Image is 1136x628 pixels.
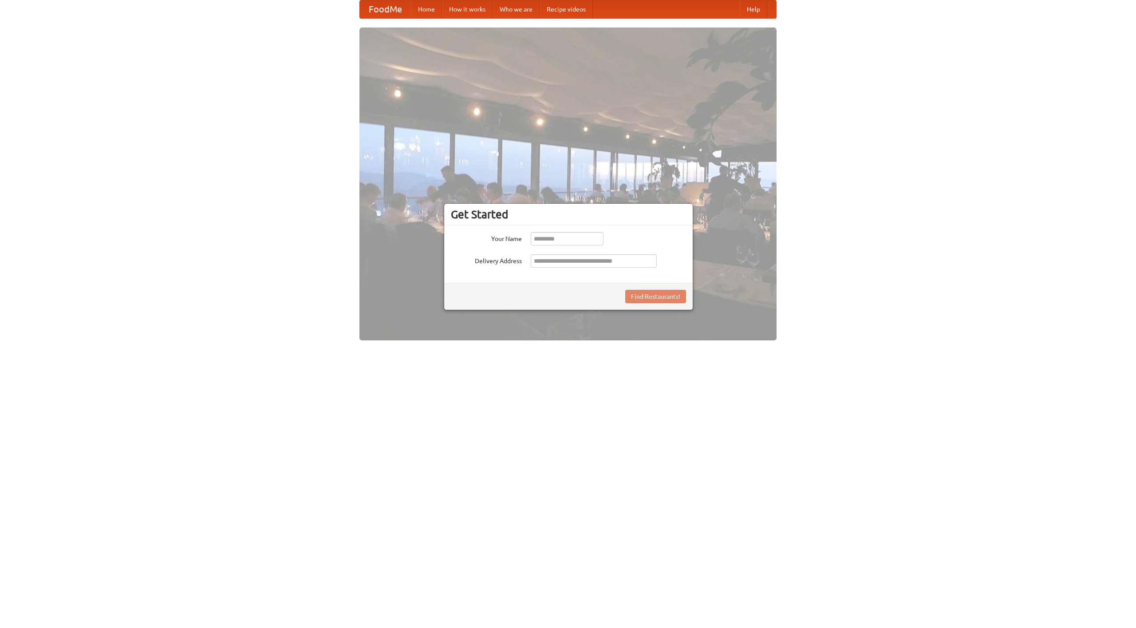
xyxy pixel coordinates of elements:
a: Who we are [493,0,540,18]
a: Home [411,0,442,18]
button: Find Restaurants! [625,290,686,303]
a: How it works [442,0,493,18]
label: Your Name [451,232,522,243]
a: Recipe videos [540,0,593,18]
h3: Get Started [451,208,686,221]
a: Help [740,0,767,18]
label: Delivery Address [451,254,522,265]
a: FoodMe [360,0,411,18]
